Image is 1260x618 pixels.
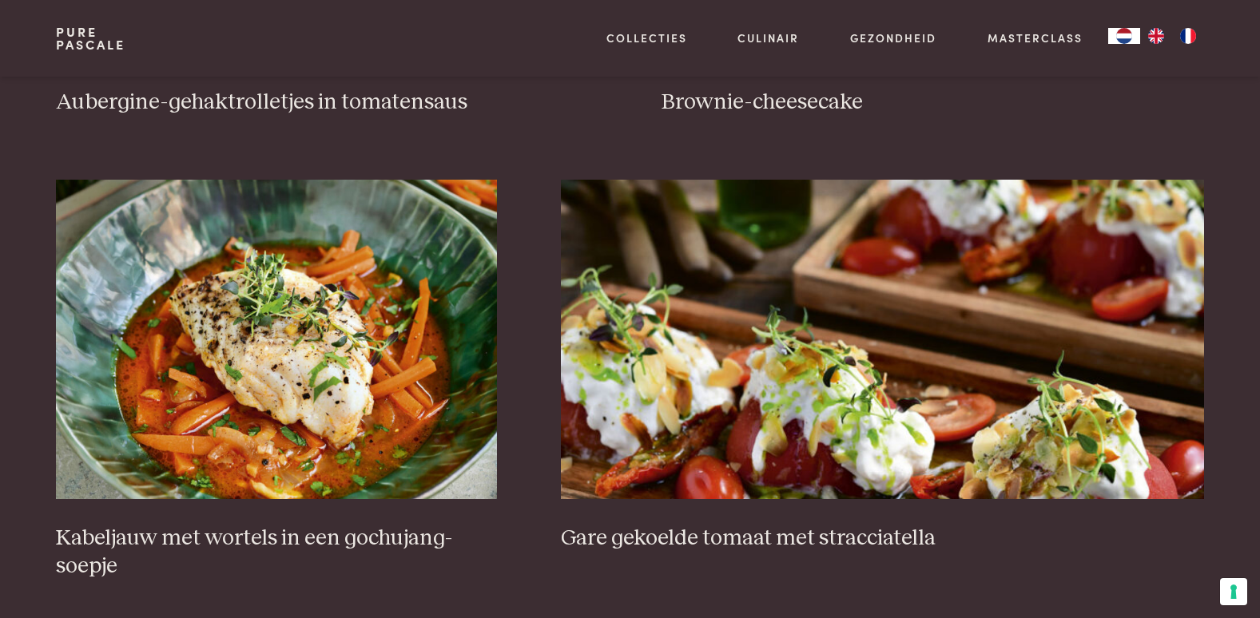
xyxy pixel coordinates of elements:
[1108,28,1204,44] aside: Language selected: Nederlands
[561,525,1204,553] h3: Gare gekoelde tomaat met stracciatella
[1172,28,1204,44] a: FR
[56,89,598,117] h3: Aubergine-gehaktrolletjes in tomatensaus
[988,30,1083,46] a: Masterclass
[1220,578,1247,605] button: Uw voorkeuren voor toestemming voor trackingtechnologieën
[1140,28,1204,44] ul: Language list
[1140,28,1172,44] a: EN
[56,180,497,580] a: Kabeljauw met wortels in een gochujang-soepje Kabeljauw met wortels in een gochujang-soepje
[1108,28,1140,44] div: Language
[561,180,1204,552] a: Gare gekoelde tomaat met stracciatella Gare gekoelde tomaat met stracciatella
[1108,28,1140,44] a: NL
[561,180,1204,499] img: Gare gekoelde tomaat met stracciatella
[606,30,687,46] a: Collecties
[662,89,1203,117] h3: Brownie-cheesecake
[56,180,497,499] img: Kabeljauw met wortels in een gochujang-soepje
[56,525,497,580] h3: Kabeljauw met wortels in een gochujang-soepje
[737,30,799,46] a: Culinair
[56,26,125,51] a: PurePascale
[850,30,936,46] a: Gezondheid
